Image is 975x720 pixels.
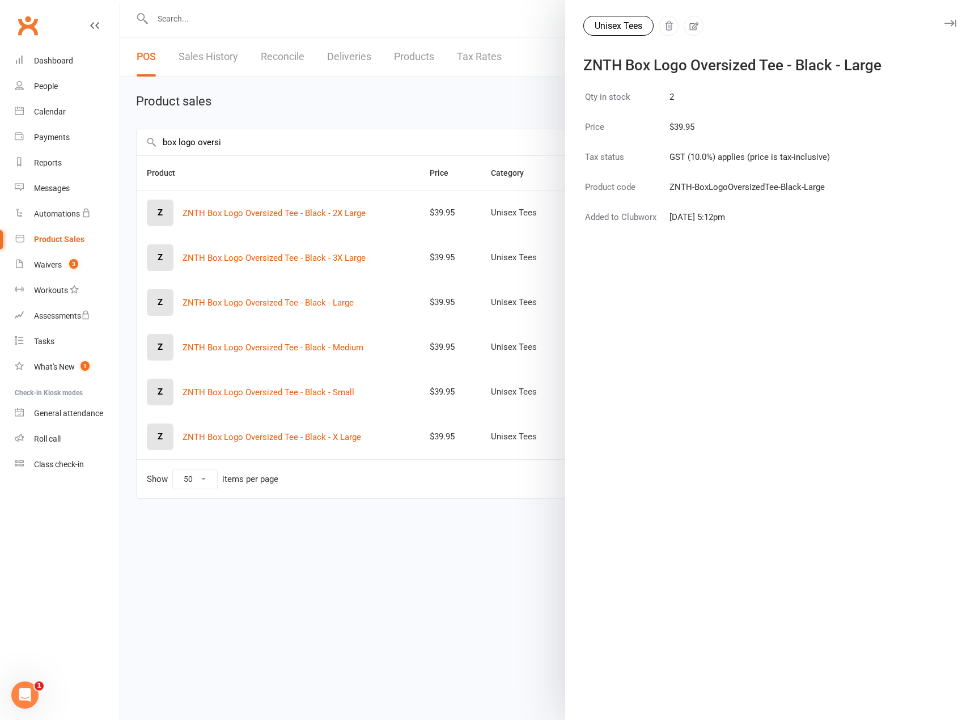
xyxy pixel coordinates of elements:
a: Dashboard [15,48,120,74]
div: Dashboard [34,56,73,65]
a: Clubworx [14,11,42,40]
td: 2 [669,90,830,118]
a: Reports [15,150,120,176]
a: Class kiosk mode [15,452,120,477]
td: Tax status [584,150,668,179]
div: General attendance [34,409,103,418]
div: Calendar [34,107,66,116]
td: Added to Clubworx [584,210,668,239]
div: Roll call [34,434,61,443]
td: [DATE] 5:12pm [669,210,830,239]
span: 3 [69,259,78,269]
td: Product code [584,180,668,209]
div: Product Sales [34,235,84,244]
iframe: Intercom live chat [11,681,39,709]
td: $39.95 [669,120,830,149]
div: Class check-in [34,460,84,469]
div: People [34,82,58,91]
button: Unisex Tees [583,16,654,36]
div: Tasks [34,337,54,346]
a: Product Sales [15,227,120,252]
a: Waivers 3 [15,252,120,278]
span: 1 [35,681,44,691]
a: People [15,74,120,99]
a: Workouts [15,278,120,303]
td: Price [584,120,668,149]
div: Reports [34,158,62,167]
div: Assessments [34,311,90,320]
a: Tasks [15,329,120,354]
a: Calendar [15,99,120,125]
td: Qty in stock [584,90,668,118]
span: 1 [80,361,90,371]
a: Roll call [15,426,120,452]
a: What's New1 [15,354,120,380]
div: Waivers [34,260,62,269]
td: ZNTH-BoxLogoOversizedTee-Black-Large [669,180,830,209]
div: Messages [34,184,70,193]
div: Automations [34,209,80,218]
a: Automations [15,201,120,227]
a: General attendance kiosk mode [15,401,120,426]
div: Payments [34,133,70,142]
a: Payments [15,125,120,150]
a: Messages [15,176,120,201]
div: ZNTH Box Logo Oversized Tee - Black - Large [583,58,943,72]
td: GST (10.0%) applies (price is tax-inclusive) [669,150,830,179]
a: Assessments [15,303,120,329]
div: What's New [34,362,75,371]
div: Workouts [34,286,68,295]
